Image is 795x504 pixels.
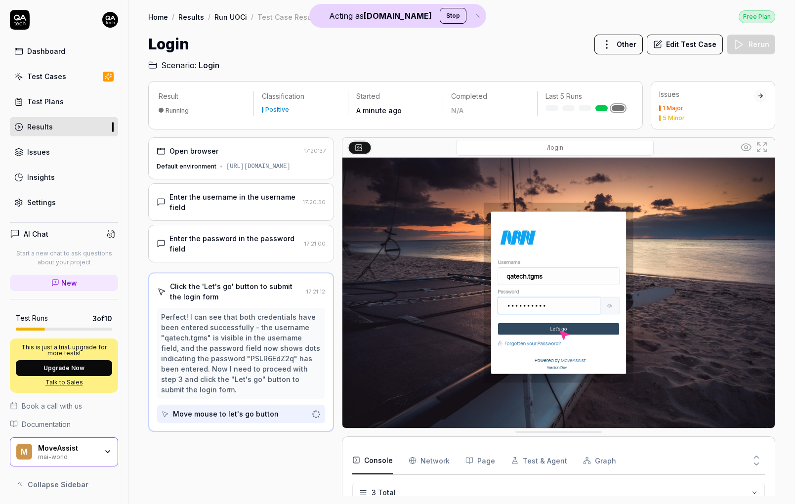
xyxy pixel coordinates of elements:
span: Book a call with us [22,401,82,411]
time: 17:20:37 [304,147,326,154]
a: Talk to Sales [16,378,112,387]
span: Collapse Sidebar [28,479,88,490]
button: Open in full screen [754,139,770,155]
div: Click the 'Let's go' button to submit the login form [170,281,302,302]
a: Test Cases [10,67,118,86]
button: MMoveAssistmai-world [10,437,118,467]
span: New [61,278,77,288]
div: Issues [27,147,50,157]
div: Test Plans [27,96,64,107]
span: N/A [451,106,463,115]
button: Page [465,447,495,474]
a: Dashboard [10,42,118,61]
div: / [208,12,210,22]
time: A minute ago [356,106,402,115]
div: Enter the username in the username field [169,192,299,212]
div: Running [166,107,189,114]
button: Network [409,447,450,474]
button: Edit Test Case [647,35,723,54]
h1: Login [148,33,189,55]
h5: Test Runs [16,314,48,323]
div: Default environment [157,162,216,171]
a: Book a call with us [10,401,118,411]
div: [URL][DOMAIN_NAME] [226,162,291,171]
div: Issues [659,89,754,99]
button: Console [352,447,393,474]
a: New [10,275,118,291]
span: M [16,444,32,460]
time: 17:21:12 [306,288,325,295]
div: / [172,12,174,22]
p: Result [159,91,246,101]
div: Positive [265,107,289,113]
a: Results [10,117,118,136]
a: Documentation [10,419,118,429]
p: Classification [262,91,340,101]
p: Start a new chat to ask questions about your project [10,249,118,267]
button: Rerun [727,35,775,54]
div: mai-world [38,452,97,460]
a: Run UOCi [214,12,247,22]
a: Settings [10,193,118,212]
div: Test Case Result [257,12,316,22]
img: 7ccf6c19-61ad-4a6c-8811-018b02a1b829.jpg [102,12,118,28]
div: Move mouse to let's go button [173,409,279,419]
p: Last 5 Runs [545,91,625,101]
time: 17:20:50 [303,199,326,206]
button: Upgrade Now [16,360,112,376]
div: MoveAssist [38,444,97,453]
a: Insights [10,168,118,187]
span: Login [199,59,219,71]
span: 3 of 10 [92,313,112,324]
div: 5 Minor [663,115,685,121]
button: Stop [440,8,466,24]
div: Enter the password in the password field [169,233,300,254]
button: Collapse Sidebar [10,474,118,494]
div: Test Cases [27,71,66,82]
time: 17:21:00 [304,240,326,247]
button: Free Plan [739,10,775,23]
img: Screenshot [342,158,775,428]
button: Other [594,35,643,54]
div: Insights [27,172,55,182]
div: Perfect! I can see that both credentials have been entered successfully - the username "qatech.tg... [161,312,321,395]
p: This is just a trial, upgrade for more tests! [16,344,112,356]
div: Results [27,122,53,132]
div: Open browser [169,146,218,156]
button: Test & Agent [511,447,567,474]
a: Results [178,12,204,22]
p: Completed [451,91,530,101]
span: Scenario: [159,59,197,71]
a: Scenario:Login [148,59,219,71]
h4: AI Chat [24,229,48,239]
div: 1 Major [663,105,683,111]
span: Documentation [22,419,71,429]
button: Show all interative elements [738,139,754,155]
button: Move mouse to let's go button [157,405,325,423]
p: Started [356,91,435,101]
div: / [251,12,253,22]
div: Settings [27,197,56,208]
a: Issues [10,142,118,162]
div: Dashboard [27,46,65,56]
button: Graph [583,447,616,474]
a: Home [148,12,168,22]
a: Test Plans [10,92,118,111]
